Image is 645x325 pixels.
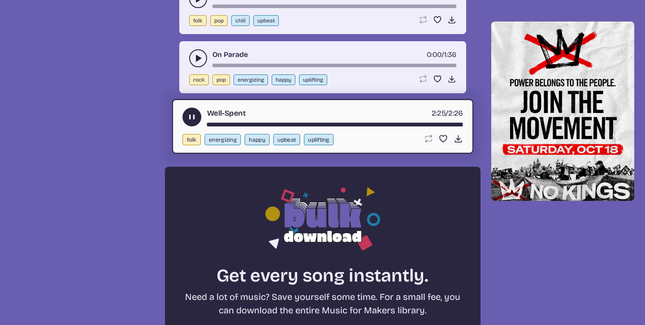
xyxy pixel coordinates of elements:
button: uplifting [299,74,327,85]
button: play-pause toggle [182,108,201,126]
button: uplifting [304,134,333,145]
img: Bulk download [265,185,380,251]
button: rock [189,74,209,85]
a: Well-Spent [207,108,245,119]
span: 1:36 [444,50,456,59]
button: happy [272,74,295,85]
a: On Parade [212,49,248,60]
button: Loop [419,74,428,83]
button: upbeat [273,134,300,145]
button: pop [210,15,228,26]
h2: Get every song instantly. [181,265,464,286]
button: Loop [423,134,433,143]
img: Help save our democracy! [491,22,635,200]
button: Loop [419,15,428,24]
button: chill [231,15,250,26]
div: song-time-bar [212,64,456,67]
button: Favorite [438,134,448,143]
p: Need a lot of music? Save yourself some time. For a small fee, you can download the entire Music ... [181,290,464,317]
button: energizing [234,74,268,85]
button: upbeat [253,15,279,26]
button: Favorite [433,74,442,83]
div: / [431,108,463,119]
span: timer [427,50,442,59]
div: song-time-bar [212,4,456,8]
button: pop [212,74,230,85]
button: folk [189,15,207,26]
button: Favorite [433,15,442,24]
span: timer [431,108,446,117]
button: folk [182,134,201,145]
div: / [427,49,456,60]
button: happy [244,134,269,145]
span: 2:26 [448,108,463,117]
div: song-time-bar [207,123,463,126]
button: energizing [204,134,241,145]
button: play-pause toggle [189,49,207,67]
